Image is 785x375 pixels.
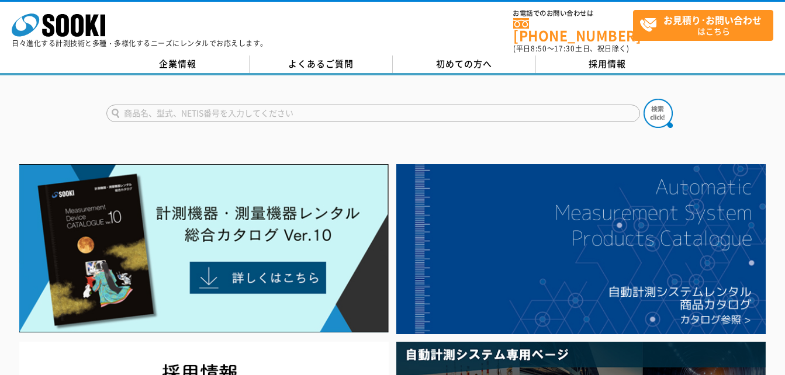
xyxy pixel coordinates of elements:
img: btn_search.png [644,99,673,128]
a: 企業情報 [106,55,250,73]
span: 初めての方へ [436,57,492,70]
span: お電話でのお問い合わせは [513,10,633,17]
strong: お見積り･お問い合わせ [663,13,762,27]
p: 日々進化する計測技術と多種・多様化するニーズにレンタルでお応えします。 [12,40,268,47]
span: はこちら [639,11,773,40]
span: 17:30 [554,43,575,54]
a: [PHONE_NUMBER] [513,18,633,42]
span: (平日 ～ 土日、祝日除く) [513,43,629,54]
a: お見積り･お問い合わせはこちら [633,10,773,41]
img: 自動計測システムカタログ [396,164,766,335]
a: 採用情報 [536,55,679,73]
span: 8:50 [531,43,547,54]
a: 初めての方へ [393,55,536,73]
img: Catalog Ver10 [19,164,389,334]
a: よくあるご質問 [250,55,393,73]
input: 商品名、型式、NETIS番号を入力してください [106,105,640,122]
